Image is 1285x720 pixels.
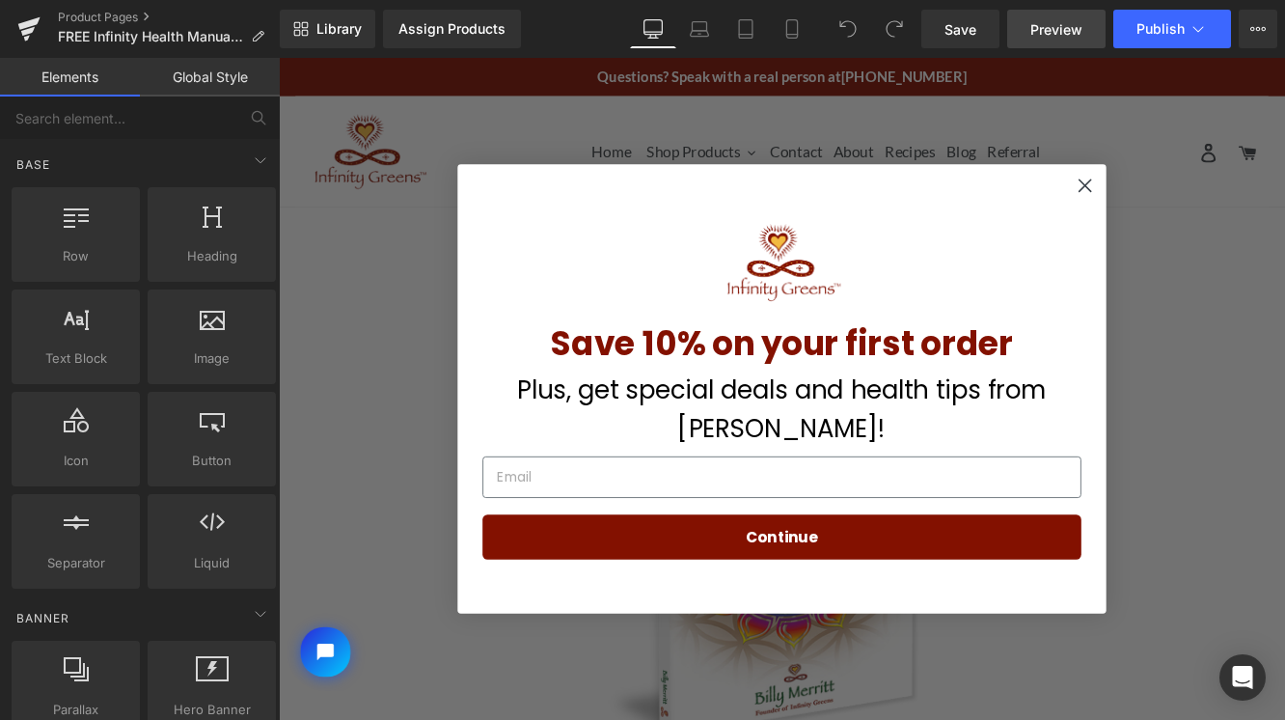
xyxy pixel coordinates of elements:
[1007,10,1106,48] a: Preview
[153,451,270,471] span: Button
[153,246,270,266] span: Heading
[58,10,280,25] a: Product Pages
[17,246,134,266] span: Row
[14,609,71,627] span: Banner
[1239,10,1277,48] button: More
[17,348,134,369] span: Text Block
[277,365,891,451] span: Plus, get special deals and health tips from [PERSON_NAME]!
[153,700,270,720] span: Hero Banner
[630,10,676,48] a: Desktop
[676,10,723,48] a: Laptop
[315,304,852,358] span: Save 10% on your first order
[944,19,976,40] span: Save
[17,700,134,720] span: Parallax
[723,10,769,48] a: Tablet
[829,10,867,48] button: Undo
[1113,10,1231,48] button: Publish
[140,58,280,97] a: Global Style
[1219,654,1266,701] div: Open Intercom Messenger
[280,10,375,48] a: New Library
[17,451,134,471] span: Icon
[316,20,362,38] span: Library
[153,348,270,369] span: Image
[769,10,815,48] a: Mobile
[918,131,952,165] button: Close dialog
[875,10,914,48] button: Redo
[236,462,931,511] input: Email
[398,21,506,37] div: Assign Products
[58,29,243,44] span: FREE Infinity Health Manual Product Page 2025
[1030,19,1082,40] span: Preview
[236,530,931,582] button: Continue
[1136,21,1185,37] span: Publish
[17,553,134,573] span: Separator
[153,553,270,573] span: Liquid
[14,155,52,174] span: Base
[497,186,670,289] img: Infinity Greens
